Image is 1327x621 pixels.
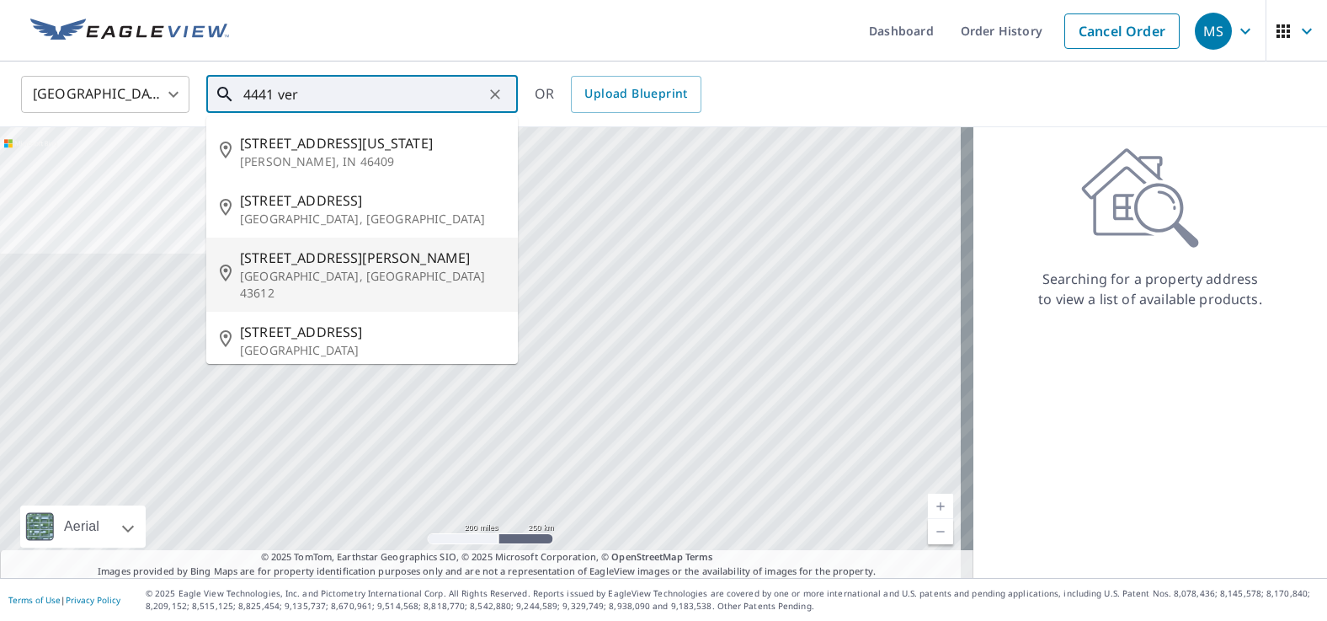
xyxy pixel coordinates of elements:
button: Clear [483,83,507,106]
a: Terms of Use [8,594,61,606]
a: Cancel Order [1064,13,1180,49]
a: OpenStreetMap [611,550,682,563]
a: Upload Blueprint [571,76,701,113]
p: [GEOGRAPHIC_DATA], [GEOGRAPHIC_DATA] [240,211,504,228]
div: Aerial [59,506,104,548]
a: Privacy Policy [66,594,120,606]
p: Searching for a property address to view a list of available products. [1037,269,1263,309]
input: Search by address or latitude-longitude [243,71,483,118]
p: [GEOGRAPHIC_DATA], [GEOGRAPHIC_DATA] 43612 [240,268,504,302]
span: Upload Blueprint [584,83,687,104]
span: [STREET_ADDRESS] [240,322,504,342]
div: Aerial [20,506,146,548]
div: MS [1195,13,1232,50]
p: [GEOGRAPHIC_DATA] [240,342,504,359]
span: © 2025 TomTom, Earthstar Geographics SIO, © 2025 Microsoft Corporation, © [261,550,713,565]
p: | [8,595,120,605]
a: Current Level 5, Zoom In [928,494,953,519]
p: [PERSON_NAME], IN 46409 [240,153,504,170]
span: [STREET_ADDRESS][US_STATE] [240,133,504,153]
div: OR [535,76,701,113]
p: © 2025 Eagle View Technologies, Inc. and Pictometry International Corp. All Rights Reserved. Repo... [146,587,1319,613]
img: EV Logo [30,19,229,44]
span: [STREET_ADDRESS][PERSON_NAME] [240,248,504,268]
a: Terms [685,550,713,563]
div: [GEOGRAPHIC_DATA] [21,71,189,118]
span: [STREET_ADDRESS] [240,190,504,211]
a: Current Level 5, Zoom Out [928,519,953,544]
